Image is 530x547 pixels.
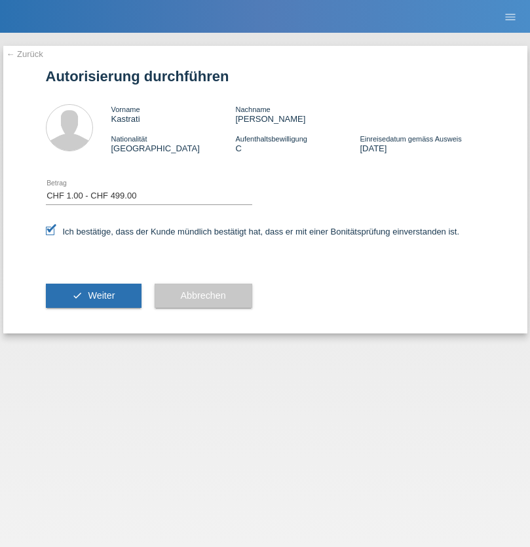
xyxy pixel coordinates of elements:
[46,284,142,309] button: check Weiter
[235,104,360,124] div: [PERSON_NAME]
[235,134,360,153] div: C
[360,135,461,143] span: Einreisedatum gemäss Ausweis
[72,290,83,301] i: check
[111,135,147,143] span: Nationalität
[504,10,517,24] i: menu
[181,290,226,301] span: Abbrechen
[46,68,485,85] h1: Autorisierung durchführen
[7,49,43,59] a: ← Zurück
[111,134,236,153] div: [GEOGRAPHIC_DATA]
[111,104,236,124] div: Kastrati
[497,12,523,20] a: menu
[155,284,252,309] button: Abbrechen
[235,105,270,113] span: Nachname
[46,227,460,236] label: Ich bestätige, dass der Kunde mündlich bestätigt hat, dass er mit einer Bonitätsprüfung einversta...
[235,135,307,143] span: Aufenthaltsbewilligung
[88,290,115,301] span: Weiter
[111,105,140,113] span: Vorname
[360,134,484,153] div: [DATE]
